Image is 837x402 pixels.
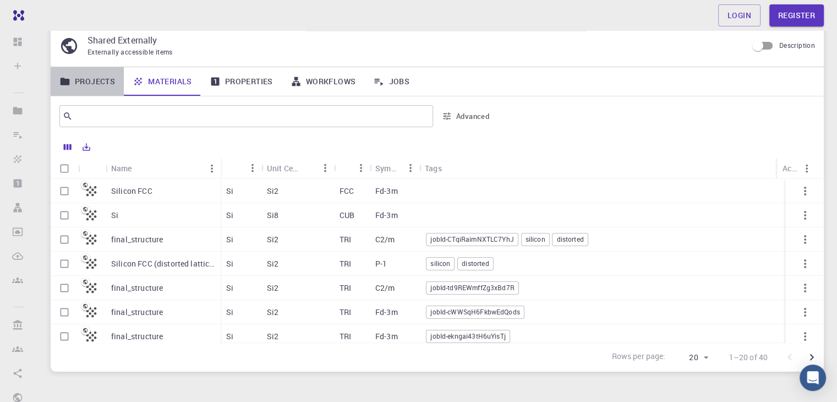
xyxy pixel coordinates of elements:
p: Rows per page: [611,351,665,363]
div: 20 [670,350,712,366]
p: TRI [340,258,351,269]
p: final_structure [111,307,163,318]
button: Menu [798,160,816,177]
button: Menu [402,159,419,177]
p: Si2 [267,331,278,342]
p: Si2 [267,307,278,318]
p: Si2 [267,258,278,269]
p: Silicon FCC (distorted lattice) [111,258,215,269]
p: 1–20 of 40 [729,352,768,363]
div: Unit Cell Formula [267,157,299,179]
p: TRI [340,331,351,342]
p: Silicon FCC [111,186,152,197]
p: Fd-3m [375,307,398,318]
div: Name [111,157,132,179]
span: distorted [458,259,493,268]
p: CUB [340,210,354,221]
div: Tags [419,157,788,179]
p: TRI [340,283,351,294]
div: Tags [425,157,442,179]
button: Sort [226,159,244,177]
button: Sort [442,159,459,177]
p: C2/m [375,234,395,245]
div: Open Intercom Messenger [800,365,826,391]
span: Description [779,41,815,50]
p: Si [226,283,233,294]
p: final_structure [111,331,163,342]
p: Si8 [267,210,278,221]
div: Unit Cell Formula [261,157,334,179]
p: C2/m [375,283,395,294]
p: Si2 [267,234,278,245]
p: Shared Externally [87,34,738,47]
div: Symmetry [370,157,419,179]
span: distorted [552,235,587,244]
p: Fd-3m [375,186,398,197]
a: Workflows [282,67,365,96]
button: Sort [340,159,357,177]
p: Fd-3m [375,210,398,221]
span: jobId-cWWSqH6FkbwEdQods [426,307,523,317]
p: Si2 [267,186,278,197]
button: Menu [770,159,788,177]
button: Menu [352,159,370,177]
p: final_structure [111,234,163,245]
a: Login [718,4,761,26]
div: Icon [78,157,106,179]
p: Si [226,186,233,197]
button: Advanced [437,107,495,125]
span: jobId-td9REWmffZg3xBd7R [426,283,518,292]
a: Jobs [364,67,418,96]
div: Actions [777,157,816,179]
span: Externally accessible items [87,47,173,56]
button: Export [77,138,96,156]
p: Si [226,307,233,318]
div: Actions [783,157,798,179]
a: Materials [124,67,201,96]
div: Lattice [334,157,370,179]
button: Menu [316,159,334,177]
a: Projects [51,67,124,96]
img: logo [9,10,24,21]
p: Si [111,210,118,221]
a: Register [769,4,824,26]
p: Fd-3m [375,331,398,342]
button: Go to next page [801,346,823,368]
p: TRI [340,307,351,318]
div: Formula [221,157,261,179]
p: TRI [340,234,351,245]
a: Properties [201,67,282,96]
span: jobId-ekngai43tH6uYisTj [426,332,509,341]
div: Name [106,157,221,179]
div: Symmetry [375,157,402,179]
button: Menu [244,159,261,177]
p: Si [226,331,233,342]
p: Si [226,258,233,269]
span: silicon [426,259,454,268]
p: Si [226,210,233,221]
button: Menu [203,160,221,177]
button: Sort [299,159,316,177]
button: Columns [58,138,77,156]
p: FCC [340,186,354,197]
p: P-1 [375,258,387,269]
p: Si2 [267,283,278,294]
p: Si [226,234,233,245]
span: silicon [522,235,549,244]
p: final_structure [111,283,163,294]
span: jobId-CTqiRaimNXTLC7YhJ [426,235,517,244]
button: Sort [132,160,150,177]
